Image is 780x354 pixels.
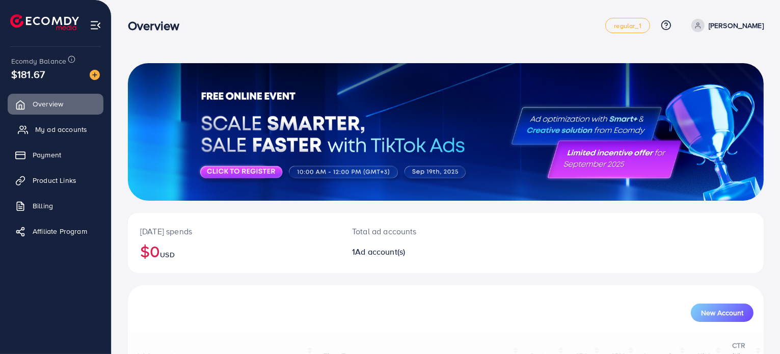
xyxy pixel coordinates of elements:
[8,145,103,165] a: Payment
[11,56,66,66] span: Ecomdy Balance
[355,246,405,257] span: Ad account(s)
[11,67,45,81] span: $181.67
[691,304,754,322] button: New Account
[8,170,103,190] a: Product Links
[701,309,743,316] span: New Account
[709,19,764,32] p: [PERSON_NAME]
[8,119,103,140] a: My ad accounts
[33,201,53,211] span: Billing
[33,150,61,160] span: Payment
[33,226,87,236] span: Affiliate Program
[140,225,328,237] p: [DATE] spends
[614,22,641,29] span: regular_1
[352,225,487,237] p: Total ad accounts
[8,196,103,216] a: Billing
[605,18,650,33] a: regular_1
[687,19,764,32] a: [PERSON_NAME]
[352,247,487,257] h2: 1
[35,124,87,134] span: My ad accounts
[33,175,76,185] span: Product Links
[33,99,63,109] span: Overview
[90,19,101,31] img: menu
[10,14,79,30] img: logo
[160,250,174,260] span: USD
[8,94,103,114] a: Overview
[8,221,103,241] a: Affiliate Program
[140,241,328,261] h2: $0
[90,70,100,80] img: image
[128,18,187,33] h3: Overview
[737,308,772,346] iframe: Chat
